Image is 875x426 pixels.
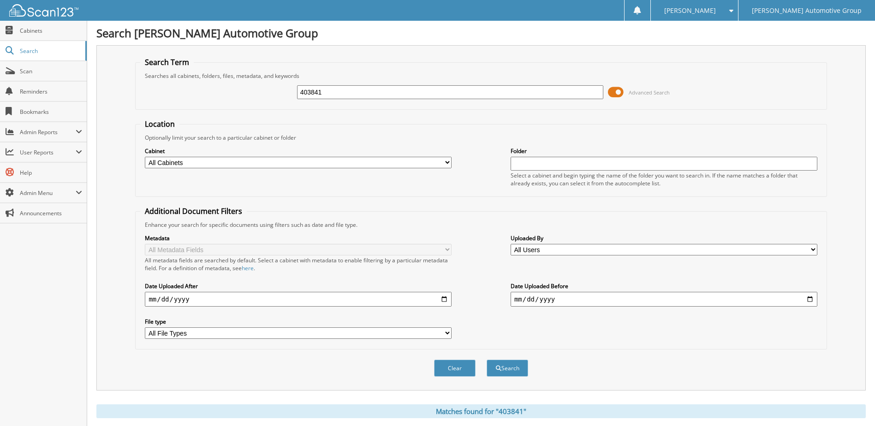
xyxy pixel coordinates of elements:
[511,234,817,242] label: Uploaded By
[511,172,817,187] div: Select a cabinet and begin typing the name of the folder you want to search in. If the name match...
[20,27,82,35] span: Cabinets
[20,108,82,116] span: Bookmarks
[511,292,817,307] input: end
[20,128,76,136] span: Admin Reports
[752,8,862,13] span: [PERSON_NAME] Automotive Group
[511,282,817,290] label: Date Uploaded Before
[20,47,81,55] span: Search
[20,88,82,95] span: Reminders
[140,206,247,216] legend: Additional Document Filters
[487,360,528,377] button: Search
[145,256,452,272] div: All metadata fields are searched by default. Select a cabinet with metadata to enable filtering b...
[511,147,817,155] label: Folder
[140,134,821,142] div: Optionally limit your search to a particular cabinet or folder
[242,264,254,272] a: here
[629,89,670,96] span: Advanced Search
[20,209,82,217] span: Announcements
[20,148,76,156] span: User Reports
[140,57,194,67] legend: Search Term
[434,360,476,377] button: Clear
[20,189,76,197] span: Admin Menu
[140,119,179,129] legend: Location
[96,404,866,418] div: Matches found for "403841"
[20,169,82,177] span: Help
[140,221,821,229] div: Enhance your search for specific documents using filters such as date and file type.
[145,292,452,307] input: start
[145,318,452,325] label: File type
[145,147,452,155] label: Cabinet
[140,72,821,80] div: Searches all cabinets, folders, files, metadata, and keywords
[96,25,866,41] h1: Search [PERSON_NAME] Automotive Group
[20,67,82,75] span: Scan
[664,8,716,13] span: [PERSON_NAME]
[9,4,78,17] img: scan123-logo-white.svg
[145,282,452,290] label: Date Uploaded After
[145,234,452,242] label: Metadata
